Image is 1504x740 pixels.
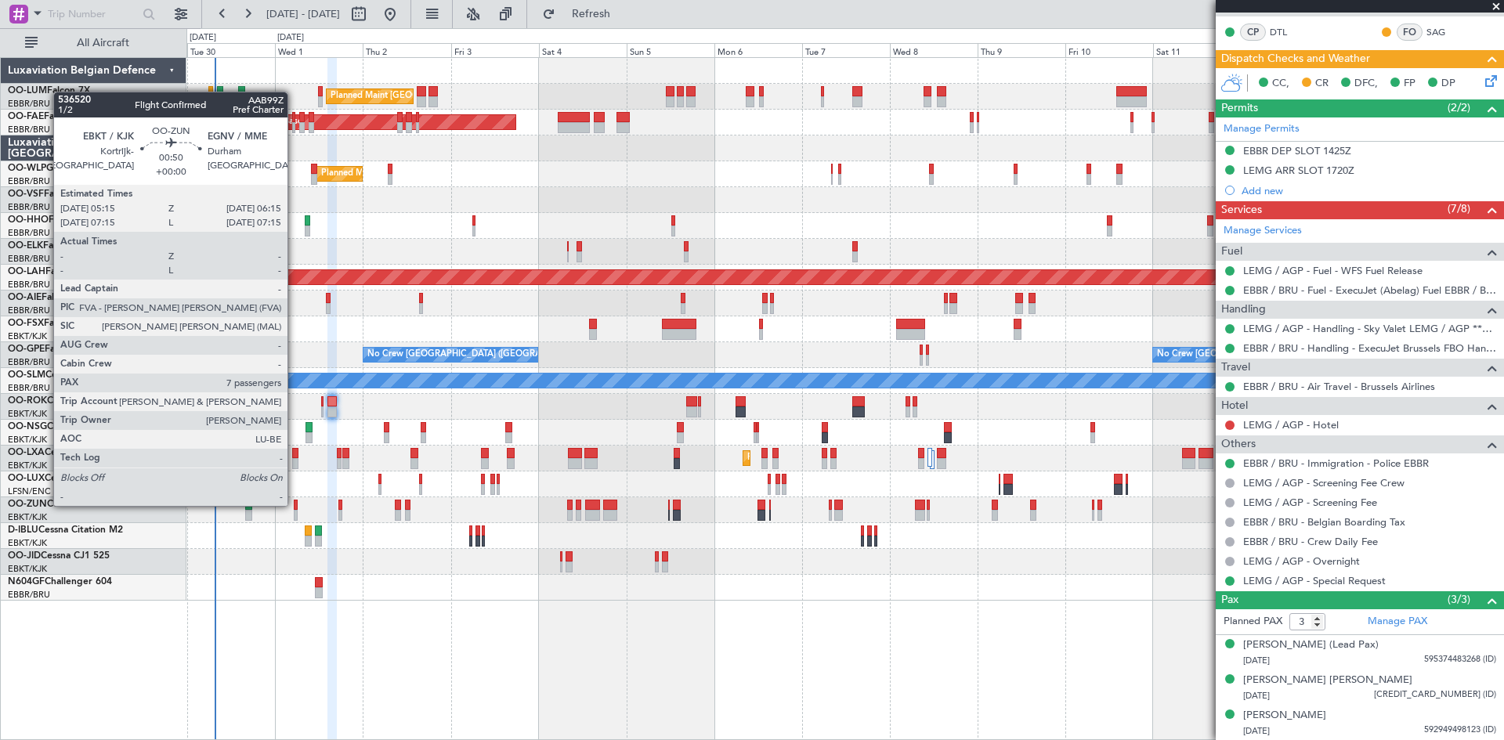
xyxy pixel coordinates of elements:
a: LEMG / AGP - Overnight [1243,554,1360,568]
a: OO-LXACessna Citation CJ4 [8,448,132,457]
span: OO-NSG [8,422,47,431]
a: EBBR/BRU [8,253,50,265]
div: [DATE] [277,31,304,45]
div: CP [1240,23,1266,41]
span: OO-LAH [8,267,45,276]
a: EBKT/KJK [8,330,47,342]
div: No Crew [GEOGRAPHIC_DATA] ([GEOGRAPHIC_DATA] National) [367,343,630,366]
span: [DATE] - [DATE] [266,7,340,21]
span: Refresh [559,9,624,20]
span: (3/3) [1448,591,1470,608]
span: OO-LUX [8,474,45,483]
div: Tue 7 [802,43,890,57]
a: OO-ZUNCessna Citation CJ4 [8,500,134,509]
a: LEMG / AGP - Fuel - WFS Fuel Release [1243,264,1423,277]
a: EBKT/KJK [8,563,47,575]
a: EBBR / BRU - Belgian Boarding Tax [1243,515,1405,529]
a: LEMG / AGP - Hotel [1243,418,1339,431]
label: Planned PAX [1224,614,1282,630]
input: Trip Number [48,2,138,26]
span: D-IBLU [8,525,38,535]
span: CC, [1272,76,1289,92]
div: Thu 9 [978,43,1065,57]
a: DTL [1270,25,1305,39]
div: Add new [1242,184,1496,197]
a: EBBR / BRU - Air Travel - Brussels Airlines [1243,380,1435,393]
span: 592949498123 (ID) [1424,724,1496,737]
a: LEMG / AGP - Handling - Sky Valet LEMG / AGP ***My Handling*** [1243,322,1496,335]
span: [DATE] [1243,725,1270,737]
span: CR [1315,76,1329,92]
a: EBBR/BRU [8,279,50,291]
span: [CREDIT_CARD_NUMBER] (ID) [1374,688,1496,702]
a: LEMG / AGP - Screening Fee [1243,496,1377,509]
a: EBBR / BRU - Handling - ExecuJet Brussels FBO Handling Abelag [1243,341,1496,355]
span: N604GF [8,577,45,587]
a: EBKT/KJK [8,460,47,471]
a: OO-ROKCessna Citation CJ4 [8,396,134,406]
a: EBBR / BRU - Crew Daily Fee [1243,535,1378,548]
span: Fuel [1221,243,1242,261]
div: Wed 1 [275,43,363,57]
div: Planned Maint [GEOGRAPHIC_DATA] ([GEOGRAPHIC_DATA] National) [331,85,614,108]
div: Planned Maint Milan (Linate) [321,162,434,186]
a: OO-GPEFalcon 900EX EASy II [8,345,138,354]
span: OO-LUM [8,86,47,96]
div: Fri 3 [451,43,539,57]
div: AOG Maint Melsbroek Air Base [177,110,302,134]
div: LEMG ARR SLOT 1720Z [1243,164,1354,177]
span: OO-GPE [8,345,45,354]
a: Manage Permits [1224,121,1300,137]
div: Sat 11 [1153,43,1241,57]
span: OO-FAE [8,112,44,121]
span: DP [1441,76,1455,92]
div: Sat 4 [539,43,627,57]
span: [DATE] [1243,655,1270,666]
a: D-IBLUCessna Citation M2 [8,525,123,535]
a: OO-NSGCessna Citation CJ4 [8,422,134,431]
a: EBBR/BRU [8,201,50,213]
span: OO-VSF [8,190,44,199]
a: LEMG / AGP - Special Request [1243,574,1386,587]
div: Mon 6 [714,43,802,57]
div: No Crew [GEOGRAPHIC_DATA] ([GEOGRAPHIC_DATA] National) [1157,343,1419,366]
a: EBKT/KJK [8,511,47,523]
span: OO-JID [8,551,41,561]
span: (7/8) [1448,200,1470,217]
span: OO-FSX [8,319,44,328]
a: Manage Services [1224,223,1302,239]
a: EBBR/BRU [8,175,50,187]
span: 595374483268 (ID) [1424,653,1496,666]
span: Hotel [1221,397,1248,415]
a: EBBR/BRU [8,124,50,135]
div: AOG Maint Kortrijk-[GEOGRAPHIC_DATA] [168,395,338,418]
a: OO-ELKFalcon 8X [8,241,86,251]
div: Wed 8 [890,43,978,57]
div: FO [1397,23,1423,41]
a: OO-JIDCessna CJ1 525 [8,551,110,561]
a: OO-FSXFalcon 7X [8,319,87,328]
div: EBBR DEP SLOT 1425Z [1243,144,1351,157]
span: All Aircraft [41,38,165,49]
div: Planned Maint Kortrijk-[GEOGRAPHIC_DATA] [747,446,930,470]
span: Dispatch Checks and Weather [1221,50,1370,68]
a: EBKT/KJK [8,434,47,446]
a: OO-LUMFalcon 7X [8,86,90,96]
div: Fri 10 [1065,43,1153,57]
a: OO-SLMCessna Citation XLS [8,370,132,380]
a: EBBR / BRU - Immigration - Police EBBR [1243,457,1429,470]
a: Manage PAX [1368,614,1427,630]
span: DFC, [1354,76,1378,92]
span: OO-WLP [8,164,46,173]
a: OO-HHOFalcon 8X [8,215,92,225]
span: FP [1404,76,1415,92]
span: Handling [1221,301,1266,319]
span: OO-LXA [8,448,45,457]
button: All Aircraft [17,31,170,56]
a: EBKT/KJK [8,537,47,549]
a: OO-WLPGlobal 5500 [8,164,99,173]
a: N604GFChallenger 604 [8,577,112,587]
span: Services [1221,201,1262,219]
a: EBBR/BRU [8,356,50,368]
span: Others [1221,435,1256,453]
